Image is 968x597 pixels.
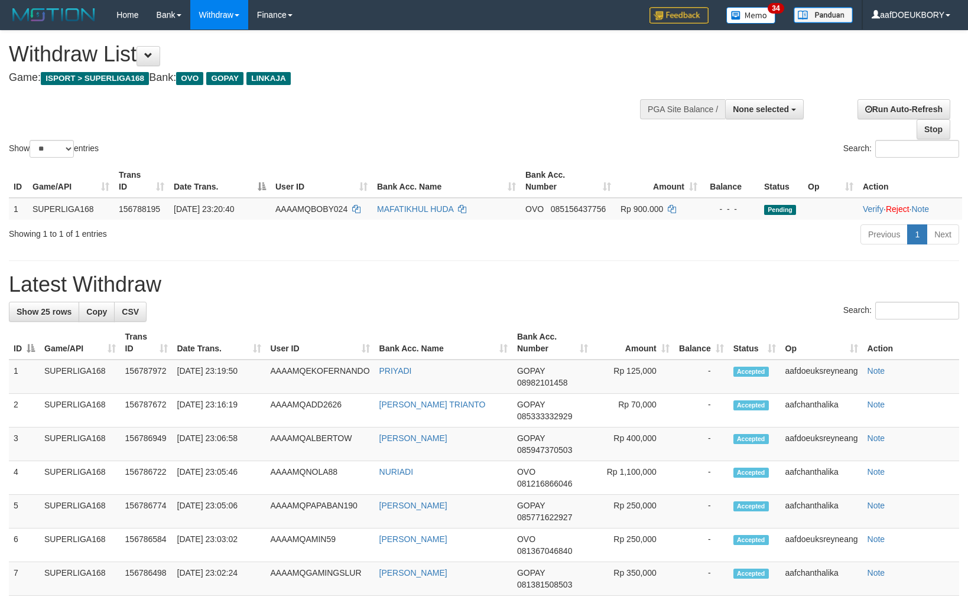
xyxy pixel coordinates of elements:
[674,562,729,596] td: -
[9,198,28,220] td: 1
[266,360,375,394] td: AAAAMQEKOFERNANDO
[114,302,147,322] a: CSV
[9,6,99,24] img: MOTION_logo.png
[9,273,959,296] h1: Latest Withdraw
[674,461,729,495] td: -
[173,360,266,394] td: [DATE] 23:19:50
[674,360,729,394] td: -
[674,495,729,529] td: -
[674,428,729,461] td: -
[9,428,40,461] td: 3
[649,7,709,24] img: Feedback.jpg
[9,562,40,596] td: 7
[759,164,803,198] th: Status
[266,495,375,529] td: AAAAMQPAPABAN190
[17,307,72,317] span: Show 25 rows
[9,164,28,198] th: ID
[379,501,447,510] a: [PERSON_NAME]
[28,164,114,198] th: Game/API: activate to sort column ascending
[40,394,121,428] td: SUPERLIGA168
[517,546,572,556] span: Copy 081367046840 to clipboard
[733,569,769,579] span: Accepted
[379,433,447,443] a: [PERSON_NAME]
[266,461,375,495] td: AAAAMQNOLA88
[9,302,79,322] a: Show 25 rows
[173,562,266,596] td: [DATE] 23:02:24
[781,461,863,495] td: aafchanthalika
[674,394,729,428] td: -
[764,205,796,215] span: Pending
[803,164,858,198] th: Op: activate to sort column ascending
[517,580,572,589] span: Copy 081381508503 to clipboard
[674,529,729,562] td: -
[9,394,40,428] td: 2
[173,461,266,495] td: [DATE] 23:05:46
[733,105,789,114] span: None selected
[275,204,347,214] span: AAAAMQBOBY024
[121,562,173,596] td: 156786498
[173,428,266,461] td: [DATE] 23:06:58
[86,307,107,317] span: Copy
[917,119,950,139] a: Stop
[121,529,173,562] td: 156786584
[551,204,606,214] span: Copy 085156437756 to clipboard
[271,164,372,198] th: User ID: activate to sort column ascending
[41,72,149,85] span: ISPORT > SUPERLIGA168
[860,224,908,244] a: Previous
[593,461,674,495] td: Rp 1,100,000
[593,495,674,529] td: Rp 250,000
[40,360,121,394] td: SUPERLIGA168
[169,164,271,198] th: Date Trans.: activate to sort column descending
[379,366,412,376] a: PRIYADI
[40,529,121,562] td: SUPERLIGA168
[593,326,674,360] th: Amount: activate to sort column ascending
[9,223,395,240] div: Showing 1 to 1 of 1 entries
[379,534,447,544] a: [PERSON_NAME]
[379,467,414,477] a: NURIADI
[843,302,959,319] label: Search:
[875,140,959,158] input: Search:
[517,366,545,376] span: GOPAY
[517,445,572,455] span: Copy 085947370503 to clipboard
[517,400,545,409] span: GOPAY
[863,204,883,214] a: Verify
[246,72,291,85] span: LINKAJA
[768,3,784,14] span: 34
[173,326,266,360] th: Date Trans.: activate to sort column ascending
[173,495,266,529] td: [DATE] 23:05:06
[379,400,486,409] a: [PERSON_NAME] TRIANTO
[517,534,535,544] span: OVO
[868,467,885,477] a: Note
[372,164,521,198] th: Bank Acc. Name: activate to sort column ascending
[863,326,959,360] th: Action
[517,412,572,421] span: Copy 085333332929 to clipboard
[868,366,885,376] a: Note
[733,501,769,511] span: Accepted
[28,198,114,220] td: SUPERLIGA168
[702,164,759,198] th: Balance
[781,495,863,529] td: aafchanthalika
[593,394,674,428] td: Rp 70,000
[517,467,535,477] span: OVO
[858,164,962,198] th: Action
[868,534,885,544] a: Note
[517,513,572,522] span: Copy 085771622927 to clipboard
[40,562,121,596] td: SUPERLIGA168
[119,204,160,214] span: 156788195
[114,164,169,198] th: Trans ID: activate to sort column ascending
[621,204,663,214] span: Rp 900.000
[121,428,173,461] td: 156786949
[9,495,40,529] td: 5
[40,428,121,461] td: SUPERLIGA168
[616,164,702,198] th: Amount: activate to sort column ascending
[40,495,121,529] td: SUPERLIGA168
[781,562,863,596] td: aafchanthalika
[266,562,375,596] td: AAAAMQGAMINGSLUR
[122,307,139,317] span: CSV
[9,43,634,66] h1: Withdraw List
[266,394,375,428] td: AAAAMQADD2626
[521,164,616,198] th: Bank Acc. Number: activate to sort column ascending
[733,535,769,545] span: Accepted
[9,140,99,158] label: Show entries
[121,495,173,529] td: 156786774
